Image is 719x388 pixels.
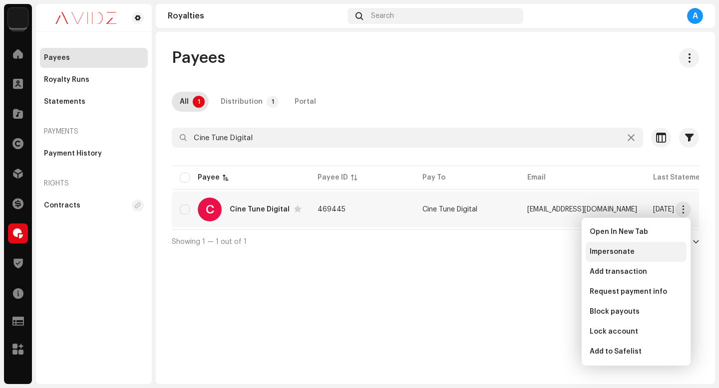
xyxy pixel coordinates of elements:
span: Cine Tune Digital [422,206,477,213]
span: Impersonate [590,248,635,256]
div: Payee [198,173,220,183]
re-m-nav-item: Payees [40,48,148,68]
span: Lock account [590,328,638,336]
re-m-nav-item: Royalty Runs [40,70,148,90]
div: Contracts [44,201,80,209]
span: Block payouts [590,308,640,316]
div: Portal [295,92,316,112]
div: Statements [44,98,85,106]
re-m-nav-item: Payment History [40,144,148,164]
re-m-nav-item: Contracts [40,195,148,215]
img: 0c631eef-60b6-411a-a233-6856366a70de [44,12,128,24]
span: 469445 [318,206,346,213]
div: A [687,8,703,24]
img: 10d72f0b-d06a-424f-aeaa-9c9f537e57b6 [8,8,28,28]
p-badge: 1 [193,96,205,108]
input: Search [172,128,643,148]
span: Payees [172,48,225,68]
div: C [198,197,222,221]
span: Add to Safelist [590,348,642,356]
div: Distribution [221,92,263,112]
span: Add transaction [590,268,647,276]
div: Payee ID [318,173,348,183]
div: Payees [44,54,70,62]
div: Royalty Runs [44,76,89,84]
div: Cine Tune Digital [230,206,290,213]
div: Last Statement [653,173,708,183]
re-a-nav-header: Rights [40,172,148,195]
span: Jun 2025 [653,206,674,213]
span: Showing 1 — 1 out of 1 [172,238,247,245]
re-a-nav-header: Payments [40,120,148,144]
div: Payment History [44,150,102,158]
p-badge: 1 [267,96,279,108]
span: Search [371,12,394,20]
div: All [180,92,189,112]
span: Open In New Tab [590,228,648,236]
span: Request payment info [590,288,667,296]
re-m-nav-item: Statements [40,92,148,112]
span: rajdharmendraarya@gmail.com [527,206,637,213]
div: Royalties [168,12,344,20]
